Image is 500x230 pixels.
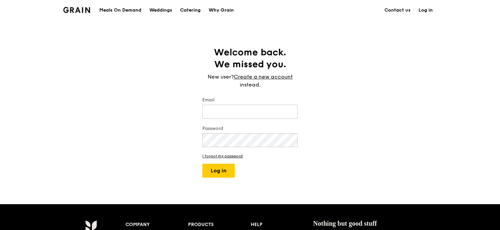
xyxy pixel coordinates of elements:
div: Why Grain [209,0,234,20]
span: New user? [208,74,234,80]
a: Log in [415,0,437,20]
div: Products [188,220,251,229]
h1: Welcome back. We missed you. [202,46,298,70]
a: I forgot my password [202,154,298,158]
a: Contact us [380,0,415,20]
span: instead. [240,82,261,88]
div: Company [125,220,188,229]
div: Catering [180,0,201,20]
a: Create a new account [234,73,293,81]
div: Help [251,220,313,229]
label: Password [202,125,298,132]
img: Grain [63,7,90,13]
label: Email [202,97,298,103]
div: Weddings [149,0,172,20]
span: Nothing but good stuff [313,220,377,227]
a: Why Grain [205,0,238,20]
div: Meals On Demand [99,0,141,20]
a: Weddings [145,0,176,20]
button: Log in [202,164,235,178]
a: Catering [176,0,205,20]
